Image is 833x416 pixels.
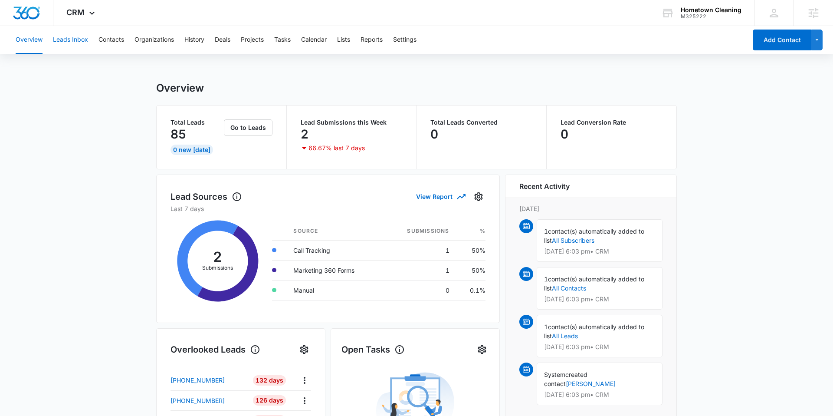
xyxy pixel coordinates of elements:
[301,119,403,125] p: Lead Submissions this Week
[544,344,655,350] p: [DATE] 6:03 pm • CRM
[566,380,616,387] a: [PERSON_NAME]
[475,343,489,357] button: Settings
[552,237,594,244] a: All Subscribers
[171,119,222,125] p: Total Leads
[681,13,741,20] div: account id
[544,323,548,330] span: 1
[171,190,242,203] h1: Lead Sources
[384,260,456,280] td: 1
[215,26,230,54] button: Deals
[53,26,88,54] button: Leads Inbox
[561,119,663,125] p: Lead Conversion Rate
[171,396,246,405] a: [PHONE_NUMBER]
[24,14,43,21] div: v 4.0.25
[23,50,30,57] img: tab_domain_overview_orange.svg
[98,26,124,54] button: Contacts
[298,373,311,387] button: Actions
[171,376,225,385] p: [PHONE_NUMBER]
[253,375,286,386] div: 132 Days
[337,26,350,54] button: Lists
[544,323,644,340] span: contact(s) automatically added to list
[156,82,204,95] h1: Overview
[286,280,384,300] td: Manual
[286,222,384,241] th: Source
[552,284,586,292] a: All Contacts
[341,343,405,356] h1: Open Tasks
[33,51,78,57] div: Domain Overview
[171,204,485,213] p: Last 7 days
[134,26,174,54] button: Organizations
[544,392,655,398] p: [DATE] 6:03 pm • CRM
[416,189,465,204] button: View Report
[301,26,327,54] button: Calendar
[544,228,548,235] span: 1
[384,280,456,300] td: 0
[544,296,655,302] p: [DATE] 6:03 pm • CRM
[456,240,485,260] td: 50%
[298,394,311,407] button: Actions
[86,50,93,57] img: tab_keywords_by_traffic_grey.svg
[430,119,532,125] p: Total Leads Converted
[171,376,246,385] a: [PHONE_NUMBER]
[274,26,291,54] button: Tasks
[286,260,384,280] td: Marketing 360 Forms
[253,395,286,406] div: 126 Days
[430,127,438,141] p: 0
[171,127,186,141] p: 85
[393,26,416,54] button: Settings
[14,23,21,30] img: website_grey.svg
[224,124,272,131] a: Go to Leads
[16,26,43,54] button: Overview
[184,26,204,54] button: History
[96,51,146,57] div: Keywords by Traffic
[384,222,456,241] th: Submissions
[241,26,264,54] button: Projects
[544,275,644,292] span: contact(s) automatically added to list
[544,275,548,283] span: 1
[544,371,565,378] span: System
[561,127,568,141] p: 0
[681,7,741,13] div: account name
[552,332,578,340] a: All Leads
[171,145,213,155] div: 0 New [DATE]
[753,30,811,50] button: Add Contact
[544,371,587,387] span: created contact
[14,14,21,21] img: logo_orange.svg
[23,23,95,30] div: Domain: [DOMAIN_NAME]
[171,396,225,405] p: [PHONE_NUMBER]
[286,240,384,260] td: Call Tracking
[297,343,311,357] button: Settings
[171,343,260,356] h1: Overlooked Leads
[361,26,383,54] button: Reports
[66,8,85,17] span: CRM
[519,181,570,191] h6: Recent Activity
[519,204,662,213] p: [DATE]
[472,190,485,204] button: Settings
[384,240,456,260] td: 1
[544,248,655,254] p: [DATE] 6:03 pm • CRM
[224,119,272,136] button: Go to Leads
[308,145,365,151] p: 66.67% last 7 days
[456,222,485,241] th: %
[456,280,485,300] td: 0.1%
[456,260,485,280] td: 50%
[544,228,644,244] span: contact(s) automatically added to list
[301,127,308,141] p: 2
